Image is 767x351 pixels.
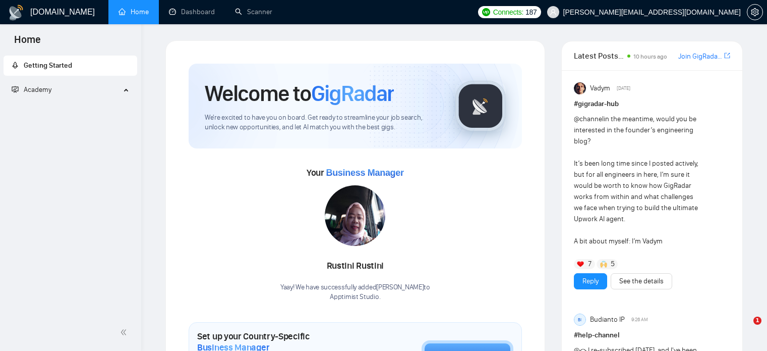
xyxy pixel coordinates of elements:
[590,83,610,94] span: Vadym
[747,8,763,16] a: setting
[611,273,672,289] button: See the details
[169,8,215,16] a: dashboardDashboard
[724,51,730,61] a: export
[724,52,730,60] span: export
[753,317,761,325] span: 1
[280,292,430,302] p: Apptimist Studio .
[611,259,615,269] span: 5
[311,80,394,107] span: GigRadar
[574,314,585,325] div: BI
[482,8,490,16] img: upwork-logo.png
[633,53,667,60] span: 10 hours ago
[205,80,394,107] h1: Welcome to
[747,4,763,20] button: setting
[280,258,430,275] div: Rustini Rustini
[6,32,49,54] span: Home
[582,276,599,287] a: Reply
[619,276,664,287] a: See the details
[631,315,648,324] span: 9:26 AM
[326,168,403,178] span: Business Manager
[235,8,272,16] a: searchScanner
[307,167,404,178] span: Your
[574,82,586,94] img: Vadym
[577,261,584,268] img: ❤️
[574,330,730,341] h1: # help-channel
[4,56,137,76] li: Getting Started
[525,7,537,18] span: 187
[678,51,722,62] a: Join GigRadar Slack Community
[12,86,19,93] span: fund-projection-screen
[574,98,730,110] h1: # gigradar-hub
[617,84,630,93] span: [DATE]
[12,85,51,94] span: Academy
[8,5,24,21] img: logo
[119,8,149,16] a: homeHome
[325,185,385,246] img: 1699272466416-IMG-20231025-WA0010.jpg
[588,259,592,269] span: 7
[590,314,625,325] span: Budianto IP
[493,7,523,18] span: Connects:
[574,115,604,123] span: @channel
[24,85,51,94] span: Academy
[24,61,72,70] span: Getting Started
[205,113,439,132] span: We're excited to have you on board. Get ready to streamline your job search, unlock new opportuni...
[550,9,557,16] span: user
[574,49,624,62] span: Latest Posts from the GigRadar Community
[733,317,757,341] iframe: Intercom live chat
[120,327,130,337] span: double-left
[600,261,607,268] img: 🙌
[280,283,430,302] div: Yaay! We have successfully added [PERSON_NAME] to
[12,62,19,69] span: rocket
[455,81,506,131] img: gigradar-logo.png
[574,273,607,289] button: Reply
